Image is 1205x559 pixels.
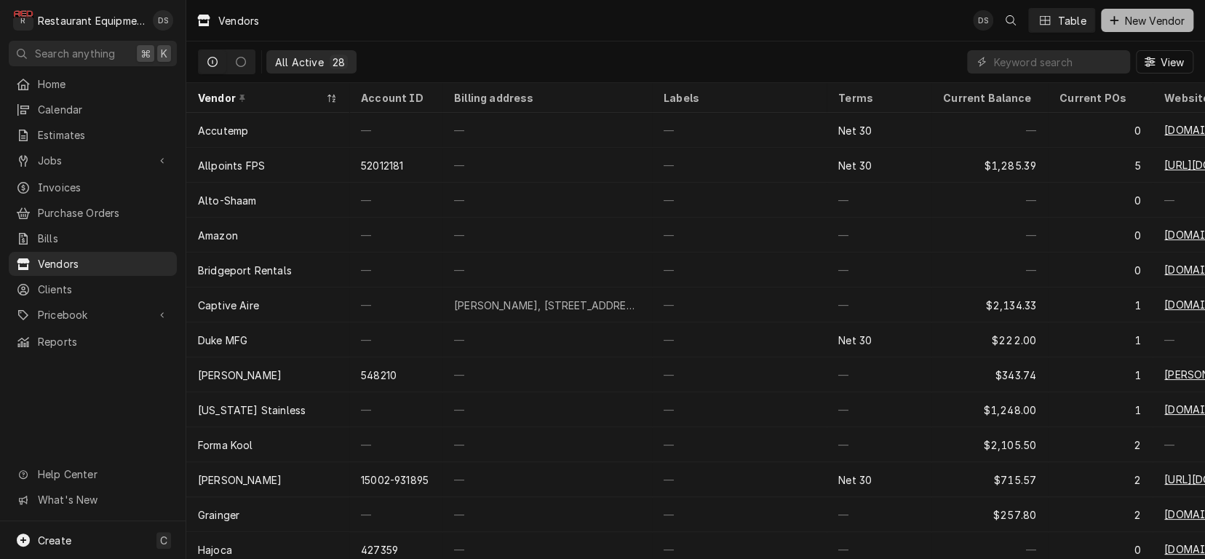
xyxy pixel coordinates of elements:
[38,102,170,117] span: Calendar
[349,392,442,427] div: —
[931,322,1048,357] div: $222.00
[198,298,259,313] div: Captive Aire
[349,253,442,288] div: —
[993,50,1123,74] input: Keyword search
[198,333,247,348] div: Duke MFG
[652,148,827,183] div: —
[9,252,177,276] a: Vendors
[38,13,145,28] div: Restaurant Equipment Diagnostics
[198,263,292,278] div: Bridgeport Rentals
[38,76,170,92] span: Home
[9,72,177,96] a: Home
[827,357,931,392] div: —
[9,462,177,486] a: Go to Help Center
[349,427,442,462] div: —
[999,9,1022,32] button: Open search
[973,10,993,31] div: Derek Stewart's Avatar
[38,205,170,221] span: Purchase Orders
[9,201,177,225] a: Purchase Orders
[38,153,148,168] span: Jobs
[38,307,148,322] span: Pricebook
[275,55,324,70] div: All Active
[652,218,827,253] div: —
[198,472,282,488] div: [PERSON_NAME]
[198,507,239,523] div: Grainger
[1101,9,1193,32] button: New Vendor
[652,497,827,532] div: —
[38,180,170,195] span: Invoices
[349,497,442,532] div: —
[973,10,993,31] div: DS
[361,368,397,383] div: 548210
[652,462,827,497] div: —
[931,218,1048,253] div: —
[361,472,429,488] div: 15002-931895
[1157,55,1187,70] span: View
[198,542,232,558] div: Hajoca
[838,333,872,348] div: Net 30
[827,288,931,322] div: —
[9,277,177,301] a: Clients
[454,298,640,313] div: [PERSON_NAME], [STREET_ADDRESS][PERSON_NAME]
[198,228,238,243] div: Amazon
[442,497,652,532] div: —
[931,427,1048,462] div: $2,105.50
[9,303,177,327] a: Go to Pricebook
[9,148,177,173] a: Go to Jobs
[198,123,248,138] div: Accutemp
[827,183,931,218] div: —
[153,10,173,31] div: DS
[333,55,345,70] div: 28
[827,497,931,532] div: —
[931,392,1048,427] div: $1,248.00
[827,392,931,427] div: —
[349,288,442,322] div: —
[1136,50,1193,74] button: View
[1048,148,1153,183] div: 5
[838,123,872,138] div: Net 30
[827,253,931,288] div: —
[13,10,33,31] div: Restaurant Equipment Diagnostics's Avatar
[1058,13,1086,28] div: Table
[38,127,170,143] span: Estimates
[664,90,815,106] div: Labels
[361,542,398,558] div: 427359
[160,533,167,548] span: C
[442,113,652,148] div: —
[198,403,306,418] div: [US_STATE] Stainless
[38,231,170,246] span: Bills
[349,218,442,253] div: —
[931,183,1048,218] div: —
[1059,90,1138,106] div: Current POs
[9,41,177,66] button: Search anything⌘K
[1048,113,1153,148] div: 0
[1048,392,1153,427] div: 1
[442,427,652,462] div: —
[1048,462,1153,497] div: 2
[9,488,177,512] a: Go to What's New
[652,288,827,322] div: —
[1048,427,1153,462] div: 2
[442,218,652,253] div: —
[198,90,323,106] div: Vendor
[153,10,173,31] div: Derek Stewart's Avatar
[931,357,1048,392] div: $343.74
[838,472,872,488] div: Net 30
[652,392,827,427] div: —
[442,253,652,288] div: —
[1048,357,1153,392] div: 1
[9,330,177,354] a: Reports
[931,497,1048,532] div: $257.80
[38,334,170,349] span: Reports
[198,368,282,383] div: [PERSON_NAME]
[442,462,652,497] div: —
[35,46,115,61] span: Search anything
[9,226,177,250] a: Bills
[442,357,652,392] div: —
[1121,13,1188,28] span: New Vendor
[1048,218,1153,253] div: 0
[931,288,1048,322] div: $2,134.33
[442,322,652,357] div: —
[349,183,442,218] div: —
[652,357,827,392] div: —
